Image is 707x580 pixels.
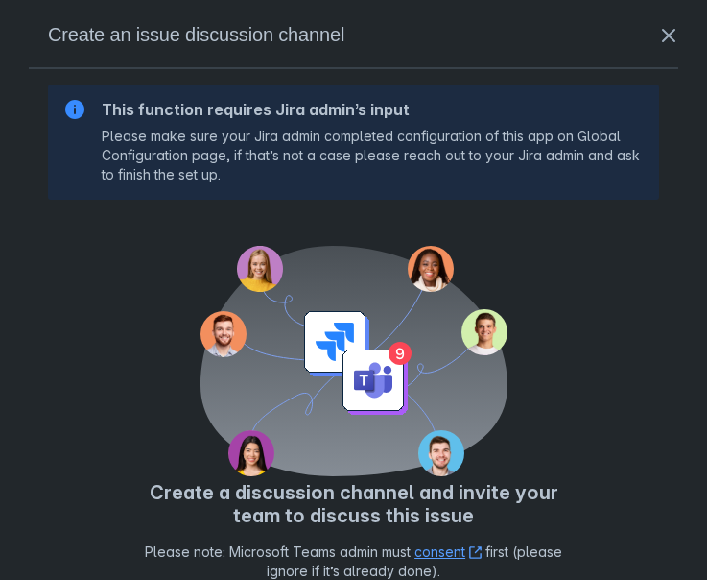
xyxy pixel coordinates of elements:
[657,24,680,50] a: close
[131,481,577,527] h4: Create a discussion channel and invite your team to discuss this issue
[657,24,680,47] span: close
[414,544,482,560] a: consent
[102,127,644,184] p: Please make sure your Jira admin completed configuration of this app on Global Configuration page...
[63,98,86,121] span: information
[102,100,644,119] h2: This function requires Jira admin’s input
